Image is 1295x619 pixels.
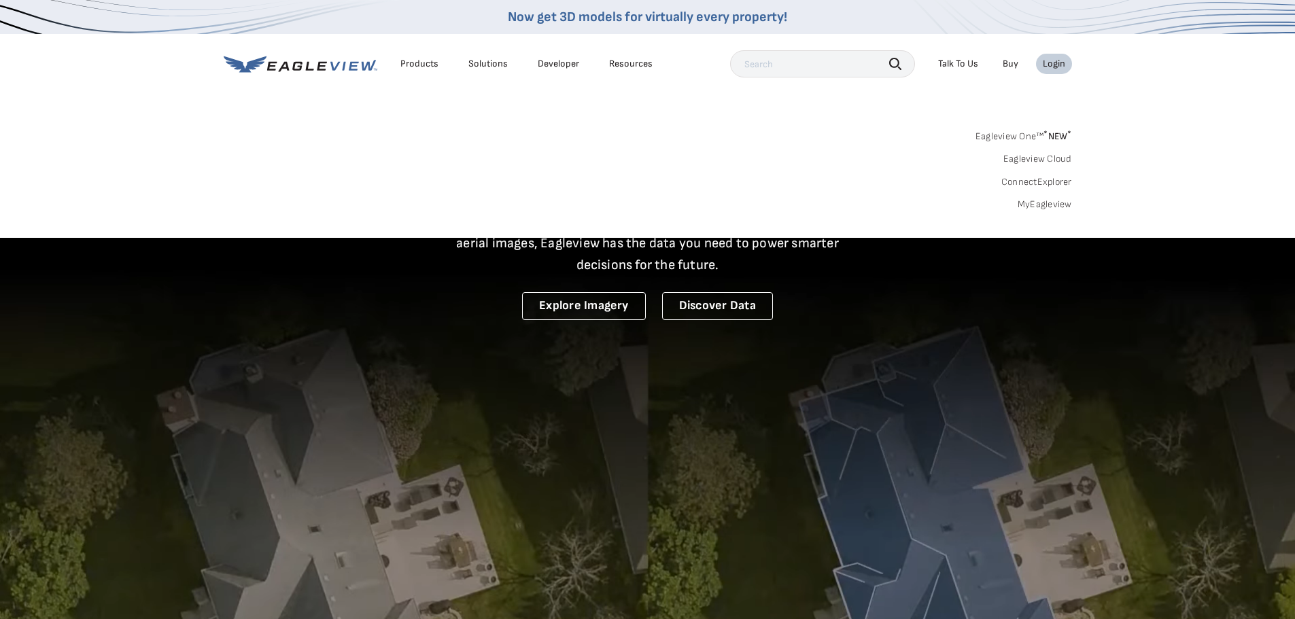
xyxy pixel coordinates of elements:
[1001,176,1072,188] a: ConnectExplorer
[1043,130,1071,142] span: NEW
[440,211,856,276] p: A new era starts here. Built on more than 3.5 billion high-resolution aerial images, Eagleview ha...
[609,58,653,70] div: Resources
[400,58,438,70] div: Products
[662,292,773,320] a: Discover Data
[1003,58,1018,70] a: Buy
[975,126,1072,142] a: Eagleview One™*NEW*
[1043,58,1065,70] div: Login
[508,9,787,25] a: Now get 3D models for virtually every property!
[1018,198,1072,211] a: MyEagleview
[1003,153,1072,165] a: Eagleview Cloud
[538,58,579,70] a: Developer
[522,292,646,320] a: Explore Imagery
[468,58,508,70] div: Solutions
[730,50,915,77] input: Search
[938,58,978,70] div: Talk To Us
